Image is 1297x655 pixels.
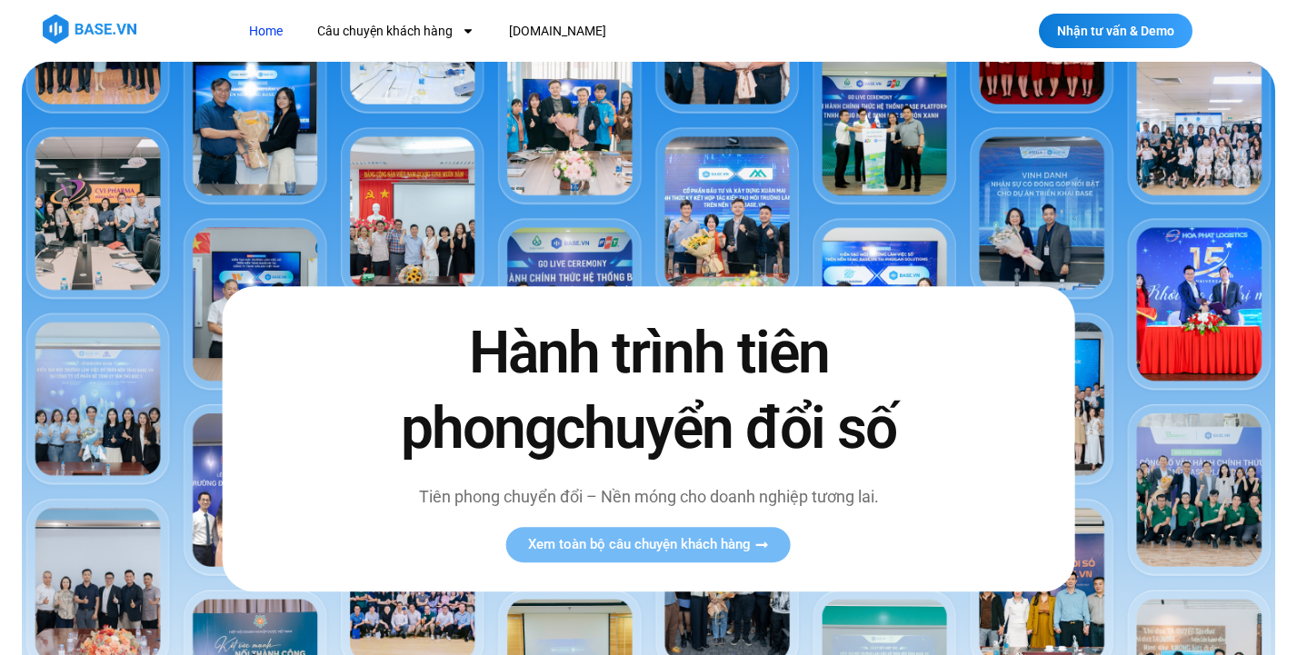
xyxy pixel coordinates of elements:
span: Nhận tư vấn & Demo [1057,25,1174,37]
a: Xem toàn bộ câu chuyện khách hàng [506,528,791,563]
a: Câu chuyện khách hàng [304,15,488,48]
a: Home [235,15,296,48]
a: [DOMAIN_NAME] [495,15,620,48]
span: Xem toàn bộ câu chuyện khách hàng [528,539,751,552]
a: Nhận tư vấn & Demo [1039,14,1192,48]
p: Tiên phong chuyển đổi – Nền móng cho doanh nghiệp tương lai. [363,485,935,510]
span: chuyển đổi số [555,394,896,462]
nav: Menu [235,15,926,48]
h2: Hành trình tiên phong [363,315,935,466]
